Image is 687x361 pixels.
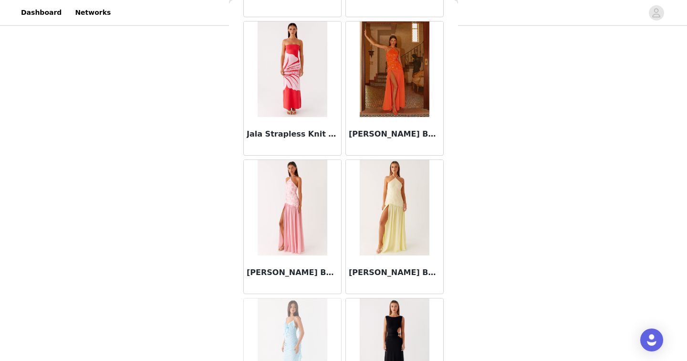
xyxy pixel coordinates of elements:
[247,128,338,140] h3: Jala Strapless Knit Maxi Dress - Red Floral
[349,128,440,140] h3: [PERSON_NAME] Beaded Maxi Dress - Orange
[360,160,429,255] img: Janelle Beaded Maxi Dress - Yellow
[360,21,429,117] img: Janelle Beaded Maxi Dress - Orange
[349,267,440,278] h3: [PERSON_NAME] Beaded Maxi Dress - Yellow
[69,2,116,23] a: Networks
[247,267,338,278] h3: [PERSON_NAME] Beaded Maxi Dress - Pink
[640,329,663,351] div: Open Intercom Messenger
[258,160,327,255] img: Janelle Beaded Maxi Dress - Pink
[15,2,67,23] a: Dashboard
[652,5,661,21] div: avatar
[258,21,327,117] img: Jala Strapless Knit Maxi Dress - Red Floral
